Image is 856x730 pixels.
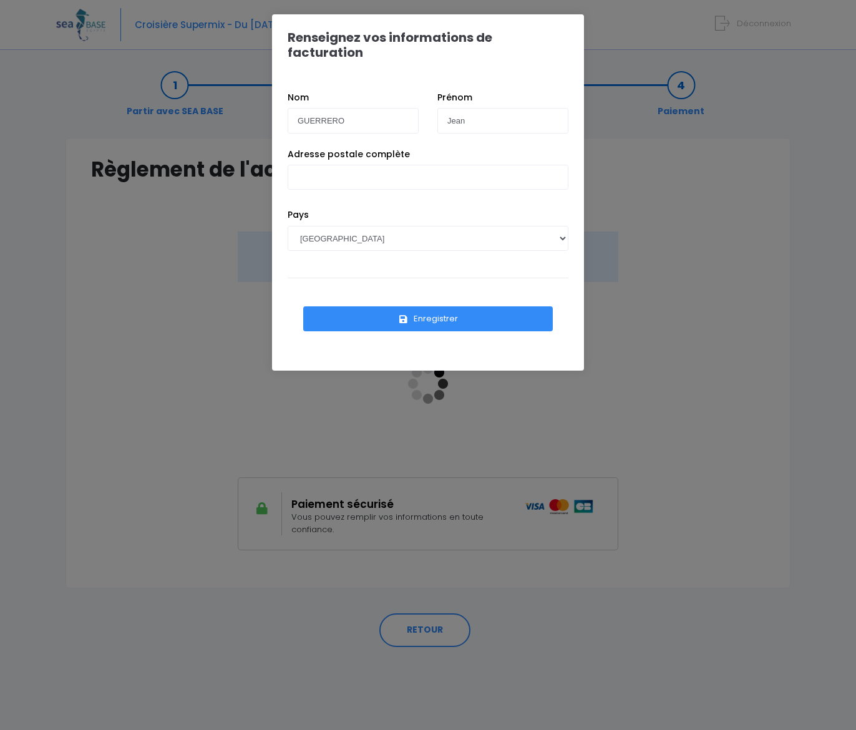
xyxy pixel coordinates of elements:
[288,30,568,60] h1: Renseignez vos informations de facturation
[303,306,553,331] button: Enregistrer
[288,148,410,161] label: Adresse postale complète
[288,208,309,221] label: Pays
[288,91,309,104] label: Nom
[437,91,472,104] label: Prénom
